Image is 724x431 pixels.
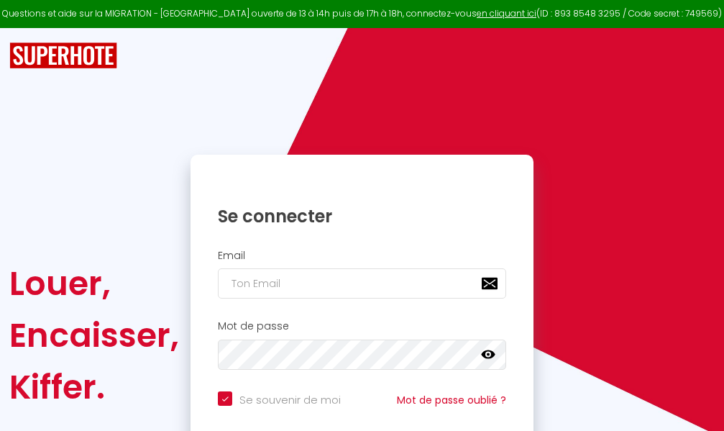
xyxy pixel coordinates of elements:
div: Encaisser, [9,309,179,361]
h1: Se connecter [218,205,506,227]
div: Louer, [9,258,179,309]
a: en cliquant ici [477,7,536,19]
img: SuperHote logo [9,42,117,69]
h2: Mot de passe [218,320,506,332]
input: Ton Email [218,268,506,299]
h2: Email [218,250,506,262]
div: Kiffer. [9,361,179,413]
a: Mot de passe oublié ? [397,393,506,407]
